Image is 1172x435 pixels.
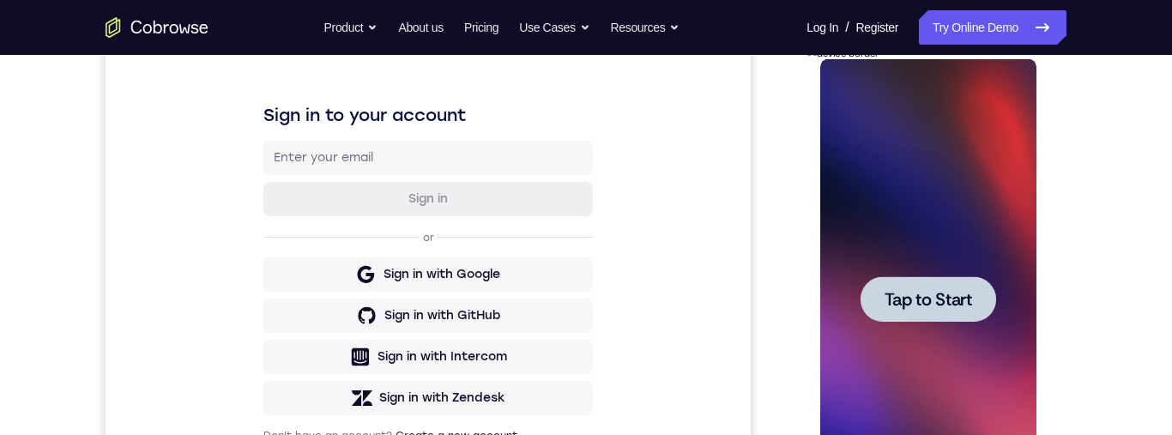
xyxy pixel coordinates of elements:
button: Use Cases [519,10,589,45]
input: Enter your email [168,164,477,181]
span: Tap to Start [77,245,165,262]
div: Sign in with Zendesk [274,404,400,421]
div: Sign in with Google [278,281,395,298]
a: Go to the home page [106,17,208,38]
a: Try Online Demo [919,10,1066,45]
button: Resources [611,10,680,45]
div: Sign in with Intercom [272,363,402,380]
button: Sign in with Google [158,272,487,306]
p: or [314,245,332,259]
button: Sign in [158,196,487,231]
a: Log In [807,10,838,45]
button: Sign in with Intercom [158,354,487,389]
button: Sign in with Zendesk [158,396,487,430]
a: Pricing [464,10,498,45]
span: / [845,17,849,38]
a: Register [856,10,898,45]
button: Product [324,10,378,45]
a: About us [398,10,443,45]
div: Sign in with GitHub [279,322,395,339]
button: Sign in with GitHub [158,313,487,347]
h1: Sign in to your account [158,118,487,142]
button: Tap to Start [53,230,189,275]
